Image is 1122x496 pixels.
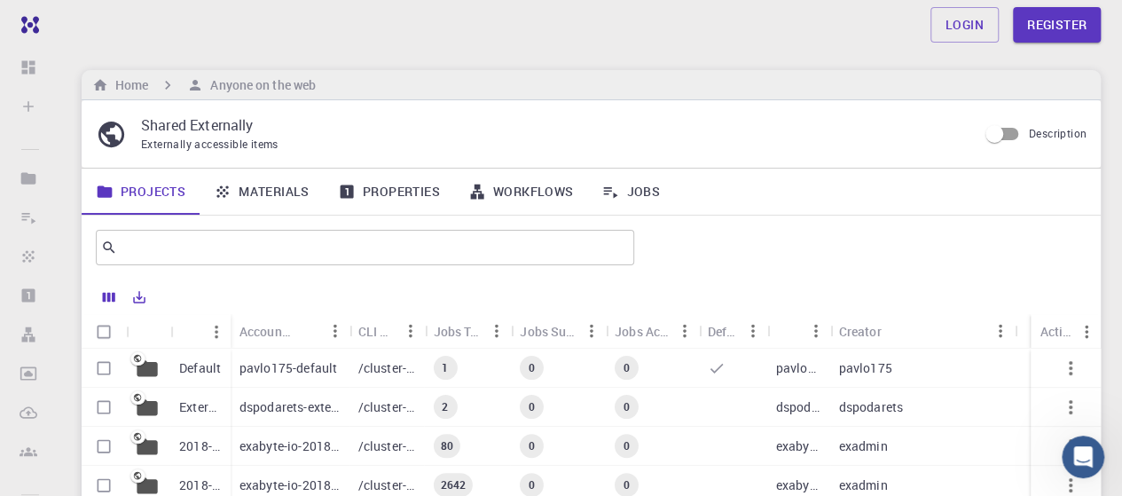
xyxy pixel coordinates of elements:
a: Properties [324,169,454,215]
div: Default [708,314,739,349]
p: 2018-bg-study-phase-i-ph [179,437,222,455]
nav: breadcrumb [89,75,319,95]
span: 0 [522,360,542,375]
p: /cluster-???-share/groups/exabyte-io/exabyte-io-2018-bg-study-phase-iii [358,476,416,494]
p: 2018-bg-study-phase-III [179,476,222,494]
button: Menu [202,318,231,346]
div: Creator [829,314,1015,349]
iframe: Intercom live chat [1062,436,1104,478]
p: exabyte-io [776,476,821,494]
h6: Anyone on the web [203,75,316,95]
button: Sort [776,317,804,345]
div: CLI Path [349,314,425,349]
button: Menu [1072,318,1101,346]
a: Register [1013,7,1101,43]
button: Menu [739,317,767,345]
a: Login [930,7,999,43]
span: 2 [435,399,455,414]
div: Jobs Subm. [511,314,606,349]
div: Jobs Total [433,314,483,349]
span: 2642 [433,477,473,492]
p: pavlo175-default [239,359,337,377]
div: Default [699,314,767,349]
a: Materials [200,169,324,215]
p: /cluster-???-home/dspodarets/dspodarets-external [358,398,416,416]
span: Externally accessible items [141,137,279,151]
p: Shared Externally [141,114,963,136]
div: Owner [767,314,830,349]
p: /cluster-???-home/pavlo175/pavlo175-default [358,359,416,377]
button: Menu [396,317,424,345]
div: Jobs Total [424,314,511,349]
p: pavlo175 [838,359,891,377]
p: dspodarets [838,398,903,416]
button: Sort [881,317,909,345]
p: /cluster-???-share/groups/exabyte-io/exabyte-io-2018-bg-study-phase-i-ph [358,437,416,455]
div: Jobs Active [606,314,699,349]
button: Menu [986,317,1015,345]
img: logo [14,16,39,34]
span: 0 [616,399,637,414]
div: Creator [838,314,881,349]
p: exabyte-io-2018-bg-study-phase-i-ph [239,437,341,455]
a: Workflows [454,169,588,215]
span: 80 [433,438,459,453]
p: exabyte-io-2018-bg-study-phase-iii [239,476,341,494]
p: exadmin [838,476,887,494]
span: Description [1029,126,1087,140]
p: pavlo175 [776,359,821,377]
a: Projects [82,169,200,215]
p: dspodarets [776,398,821,416]
span: 0 [522,438,542,453]
button: Sort [293,317,321,345]
span: 0 [616,438,637,453]
div: Jobs Subm. [520,314,577,349]
button: Menu [483,317,511,345]
div: Accounting slug [239,314,293,349]
button: Export [124,283,154,311]
span: 0 [616,360,637,375]
button: Menu [321,317,349,345]
p: dspodarets-external [239,398,341,416]
h6: Home [108,75,148,95]
div: Jobs Active [615,314,671,349]
div: CLI Path [358,314,396,349]
span: 0 [522,399,542,414]
p: exabyte-io [776,437,821,455]
div: Name [170,314,231,349]
div: Icon [126,314,170,349]
button: Menu [801,317,829,345]
button: Menu [671,317,699,345]
div: Actions [1031,314,1101,349]
span: 0 [616,477,637,492]
p: exadmin [838,437,887,455]
p: Default [179,359,221,377]
div: Accounting slug [231,314,349,349]
div: Actions [1040,314,1072,349]
span: 1 [435,360,455,375]
a: Jobs [587,169,674,215]
button: Columns [94,283,124,311]
button: Menu [577,317,606,345]
p: External [179,398,222,416]
span: 0 [522,477,542,492]
button: Sort [179,318,208,346]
